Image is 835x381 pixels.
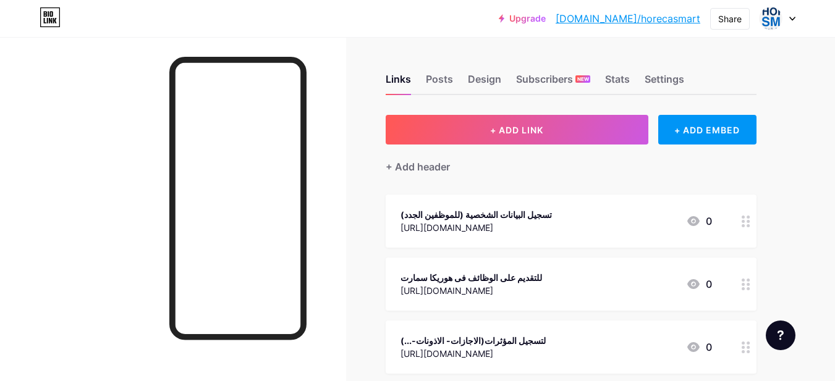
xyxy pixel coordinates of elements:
div: Subscribers [516,72,590,94]
div: + ADD EMBED [658,115,757,144]
a: [DOMAIN_NAME]/horecasmart [556,11,700,26]
div: 0 [686,340,712,354]
button: + ADD LINK [386,115,648,144]
div: 0 [686,277,712,291]
div: Posts [426,72,453,94]
div: + Add header [386,159,450,174]
span: NEW [577,75,589,83]
div: Settings [645,72,684,94]
span: + ADD LINK [490,125,543,135]
div: Stats [605,72,630,94]
div: Share [718,12,742,25]
div: Links [386,72,411,94]
div: 0 [686,214,712,228]
img: horecasmart [759,7,782,30]
div: [URL][DOMAIN_NAME] [401,347,546,360]
div: Design [468,72,501,94]
div: للتقديم على الوظائف فى هوريكا سمارت [401,271,542,284]
div: تسجيل البيانات الشخصية (للموظفين الجدد) [401,208,552,221]
a: Upgrade [499,14,546,23]
div: [URL][DOMAIN_NAME] [401,221,552,234]
div: [URL][DOMAIN_NAME] [401,284,542,297]
div: لتسجيل المؤثرات(الاجازات- الاذونات-...) [401,334,546,347]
